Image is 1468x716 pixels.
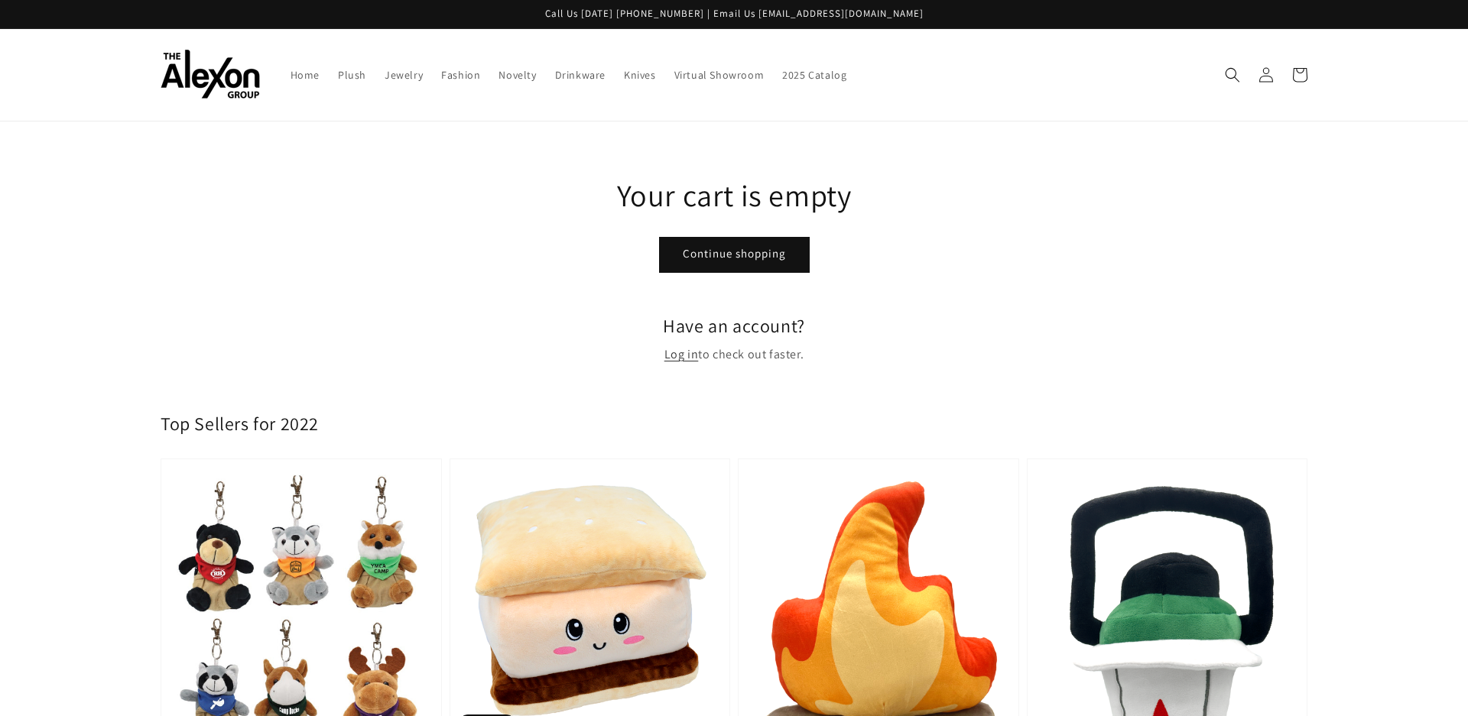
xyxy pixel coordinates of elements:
a: Home [281,59,329,91]
a: 2025 Catalog [773,59,856,91]
summary: Search [1216,58,1249,92]
a: Plush [329,59,375,91]
a: Fashion [432,59,489,91]
h1: Your cart is empty [161,175,1307,215]
span: 2025 Catalog [782,68,846,82]
a: Continue shopping [660,238,809,272]
a: Drinkware [546,59,615,91]
h2: Top Sellers for 2022 [161,412,319,436]
span: Jewelry [385,68,423,82]
span: Knives [624,68,656,82]
p: to check out faster. [161,344,1307,366]
span: Fashion [441,68,480,82]
span: Plush [338,68,366,82]
a: Knives [615,59,665,91]
h2: Have an account? [161,314,1307,338]
a: Novelty [489,59,545,91]
span: Novelty [499,68,536,82]
a: Virtual Showroom [665,59,774,91]
img: The Alexon Group [161,50,260,99]
a: Log in [664,344,699,366]
a: Jewelry [375,59,432,91]
span: Virtual Showroom [674,68,765,82]
span: Home [291,68,320,82]
span: Drinkware [555,68,606,82]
